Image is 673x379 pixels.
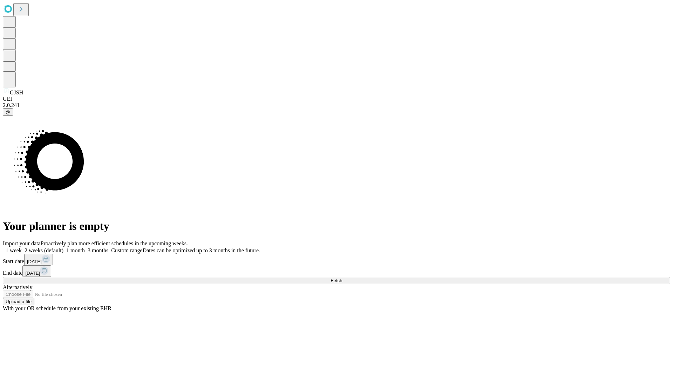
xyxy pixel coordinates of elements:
span: Custom range [111,247,142,253]
button: @ [3,108,13,116]
span: Dates can be optimized up to 3 months in the future. [143,247,260,253]
span: Fetch [331,278,342,283]
span: Import your data [3,240,41,246]
span: 1 week [6,247,22,253]
span: 2 weeks (default) [25,247,63,253]
div: End date [3,265,670,277]
div: 2.0.241 [3,102,670,108]
span: Alternatively [3,284,32,290]
h1: Your planner is empty [3,220,670,233]
span: Proactively plan more efficient schedules in the upcoming weeks. [41,240,188,246]
span: 1 month [66,247,85,253]
button: Upload a file [3,298,34,305]
button: [DATE] [22,265,51,277]
span: With your OR schedule from your existing EHR [3,305,111,311]
div: GEI [3,96,670,102]
button: [DATE] [24,254,53,265]
span: GJSH [10,89,23,95]
span: 3 months [88,247,108,253]
span: [DATE] [27,259,42,264]
div: Start date [3,254,670,265]
span: [DATE] [25,271,40,276]
button: Fetch [3,277,670,284]
span: @ [6,109,11,115]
